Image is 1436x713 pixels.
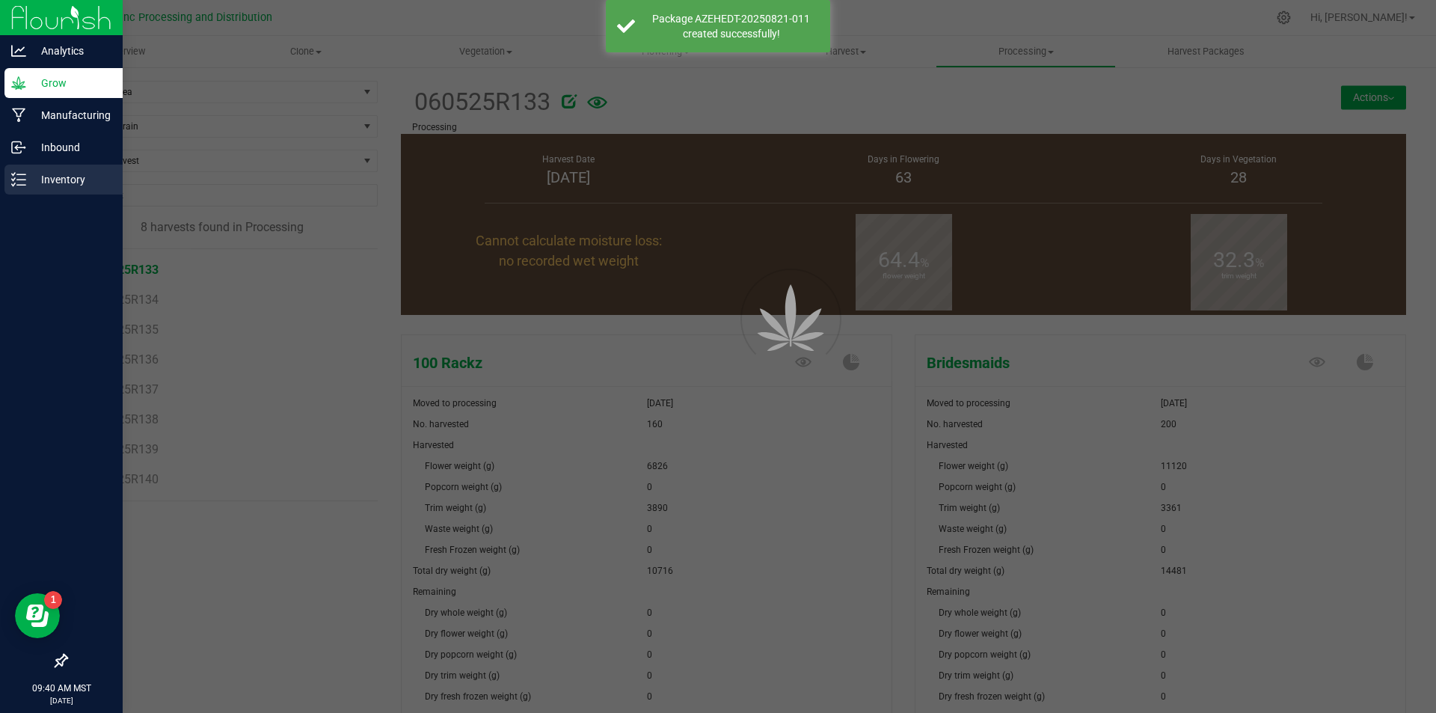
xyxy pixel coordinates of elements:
[7,682,116,695] p: 09:40 AM MST
[7,695,116,706] p: [DATE]
[11,108,26,123] inline-svg: Manufacturing
[26,74,116,92] p: Grow
[11,140,26,155] inline-svg: Inbound
[15,593,60,638] iframe: Resource center
[26,171,116,189] p: Inventory
[26,106,116,124] p: Manufacturing
[11,43,26,58] inline-svg: Analytics
[26,138,116,156] p: Inbound
[11,76,26,91] inline-svg: Grow
[44,591,62,609] iframe: Resource center unread badge
[26,42,116,60] p: Analytics
[643,11,819,41] div: Package AZEHEDT-20250821-011 created successfully!
[11,172,26,187] inline-svg: Inventory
